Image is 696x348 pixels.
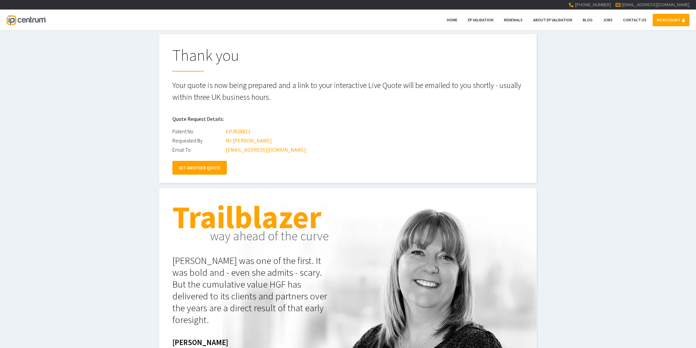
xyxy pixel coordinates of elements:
a: MY ACCOUNT [653,14,689,26]
h1: Thank you [172,47,524,72]
span: Renewals [504,17,523,22]
a: IP Centrum [7,10,45,30]
a: Contact Us [619,14,651,26]
a: Renewals [500,14,527,26]
div: Requested By [172,136,225,145]
a: Blog [578,14,597,26]
a: Home [443,14,462,26]
span: About EP Validation [533,17,572,22]
span: Home [447,17,457,22]
div: Patent No [172,127,225,136]
div: EP3828811 [226,127,250,136]
span: [PHONE_NUMBER] [575,2,611,8]
span: Jobs [603,17,613,22]
a: EP Validation [464,14,498,26]
h2: Quote Request Details: [172,111,524,127]
div: Email To [172,145,225,154]
a: GET ANOTHER QUOTE [172,161,227,175]
div: Mr [PERSON_NAME] [226,136,272,145]
div: [EMAIL_ADDRESS][DOMAIN_NAME] [226,145,306,154]
a: About EP Validation [529,14,576,26]
a: [EMAIL_ADDRESS][DOMAIN_NAME] [621,2,689,8]
span: Contact Us [623,17,646,22]
span: Blog [583,17,593,22]
a: Jobs [599,14,617,26]
p: Your quote is now being prepared and a link to your interactive Live Quote will be emailed to you... [172,79,524,103]
span: EP Validation [468,17,493,22]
